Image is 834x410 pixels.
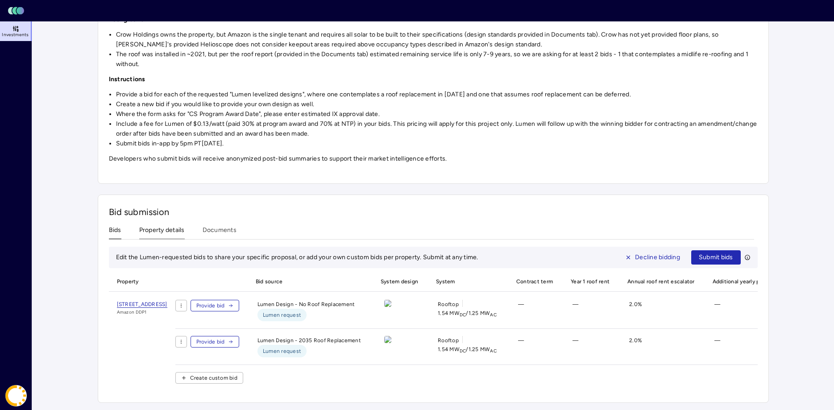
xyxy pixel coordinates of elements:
[691,250,741,265] button: Submit bids
[191,300,240,311] button: Provide bid
[490,312,497,318] sub: AC
[203,225,237,239] button: Documents
[384,300,391,307] img: view
[460,348,466,354] sub: DC
[618,250,688,265] button: Decline bidding
[116,90,758,99] li: Provide a bid for each of the requested "Lumen levelized designs", where one contemplates a roof ...
[2,32,29,37] span: Investments
[438,336,459,345] span: Rooftop
[196,301,225,310] span: Provide bid
[109,75,145,83] strong: Instructions
[116,139,758,149] li: Submit bids in-app by 5pm PT[DATE].
[707,300,787,321] div: —
[250,300,368,321] div: Lumen Design - No Roof Replacement
[117,309,167,316] span: Amazon DDP1
[565,272,615,291] span: Year 1 roof rent
[109,225,121,239] button: Bids
[109,207,170,217] span: Bid submission
[622,272,700,291] span: Annual roof rent escalator
[116,50,758,69] li: The roof was installed in ~2021, but per the roof report (provided in the Documents tab) estimate...
[116,109,758,119] li: Where the form asks for "CS Program Award Date", please enter estimated IX approval date.
[511,272,558,291] span: Contract term
[511,336,558,357] div: —
[250,272,368,291] span: Bid source
[511,300,558,321] div: —
[196,337,225,346] span: Provide bid
[109,272,175,291] span: Property
[116,30,758,50] li: Crow Holdings owns the property, but Amazon is the single tenant and requires all solar to be bui...
[117,301,167,308] span: [STREET_ADDRESS]
[250,336,368,357] div: Lumen Design - 2035 Roof Replacement
[460,312,466,318] sub: DC
[707,272,787,291] span: Additional yearly payments
[635,253,680,262] span: Decline bidding
[622,336,700,357] div: 2.0%
[116,99,758,109] li: Create a new bid if you would like to provide your own design as well.
[699,253,733,262] span: Submit bids
[116,119,758,139] li: Include a fee for Lumen of $0.13/watt (paid 30% at program award and 70% at NTP) in your bids. Th...
[5,385,27,406] img: Coast Energy
[384,336,391,343] img: view
[438,345,497,354] span: 1.54 MW / 1.25 MW
[438,300,459,309] span: Rooftop
[622,300,700,321] div: 2.0%
[565,300,615,321] div: —
[116,253,478,261] span: Edit the Lumen-requested bids to share your specific proposal, or add your own custom bids per pr...
[117,300,167,309] a: [STREET_ADDRESS]
[707,336,787,357] div: —
[438,309,497,318] span: 1.54 MW / 1.25 MW
[375,272,423,291] span: System design
[175,372,243,384] button: Create custom bid
[431,272,504,291] span: System
[263,311,301,319] span: Lumen request
[263,347,301,356] span: Lumen request
[191,336,240,348] button: Provide bid
[190,373,237,382] span: Create custom bid
[139,225,185,239] button: Property details
[109,154,758,164] p: Developers who submit bids will receive anonymized post-bid summaries to support their market int...
[565,336,615,357] div: —
[490,348,497,354] sub: AC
